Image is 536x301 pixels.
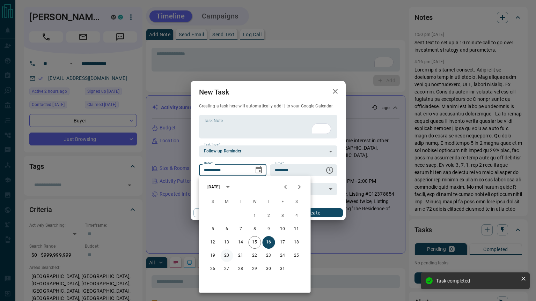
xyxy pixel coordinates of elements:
button: 26 [207,263,219,275]
button: 15 [249,236,261,249]
button: 12 [207,236,219,249]
button: 10 [277,223,289,235]
button: Cancel [193,208,253,217]
button: 16 [263,236,275,249]
label: Date [204,161,213,166]
button: 30 [263,263,275,275]
span: Wednesday [249,195,261,209]
button: 9 [263,223,275,235]
button: 3 [277,210,289,222]
button: Previous month [279,180,293,194]
p: Creating a task here will automatically add it to your Google Calendar. [199,103,337,109]
label: Time [275,161,284,166]
button: Choose date, selected date is Oct 16, 2025 [252,163,266,177]
button: 29 [249,263,261,275]
button: 4 [291,210,303,222]
button: 1 [249,210,261,222]
span: Saturday [291,195,303,209]
h2: New Task [191,81,237,103]
button: 2 [263,210,275,222]
button: 23 [263,249,275,262]
button: Choose time, selected time is 6:00 AM [323,163,337,177]
button: 18 [291,236,303,249]
textarea: To enrich screen reader interactions, please activate Accessibility in Grammarly extension settings [204,118,332,135]
div: Follow up Reminder [199,145,337,157]
button: 17 [277,236,289,249]
button: 24 [277,249,289,262]
div: [DATE] [207,184,220,190]
button: 22 [249,249,261,262]
button: 13 [221,236,233,249]
button: 6 [221,223,233,235]
button: 27 [221,263,233,275]
span: Thursday [263,195,275,209]
button: 25 [291,249,303,262]
button: 5 [207,223,219,235]
div: Task completed [436,278,518,284]
button: Create [283,208,343,217]
span: Sunday [207,195,219,209]
button: Next month [293,180,307,194]
span: Monday [221,195,233,209]
button: calendar view is open, switch to year view [222,181,234,193]
button: 20 [221,249,233,262]
button: 14 [235,236,247,249]
span: Friday [277,195,289,209]
button: 28 [235,263,247,275]
button: 8 [249,223,261,235]
button: 11 [291,223,303,235]
span: Tuesday [235,195,247,209]
button: 7 [235,223,247,235]
button: 31 [277,263,289,275]
button: 19 [207,249,219,262]
label: Task Type [204,142,220,147]
button: 21 [235,249,247,262]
